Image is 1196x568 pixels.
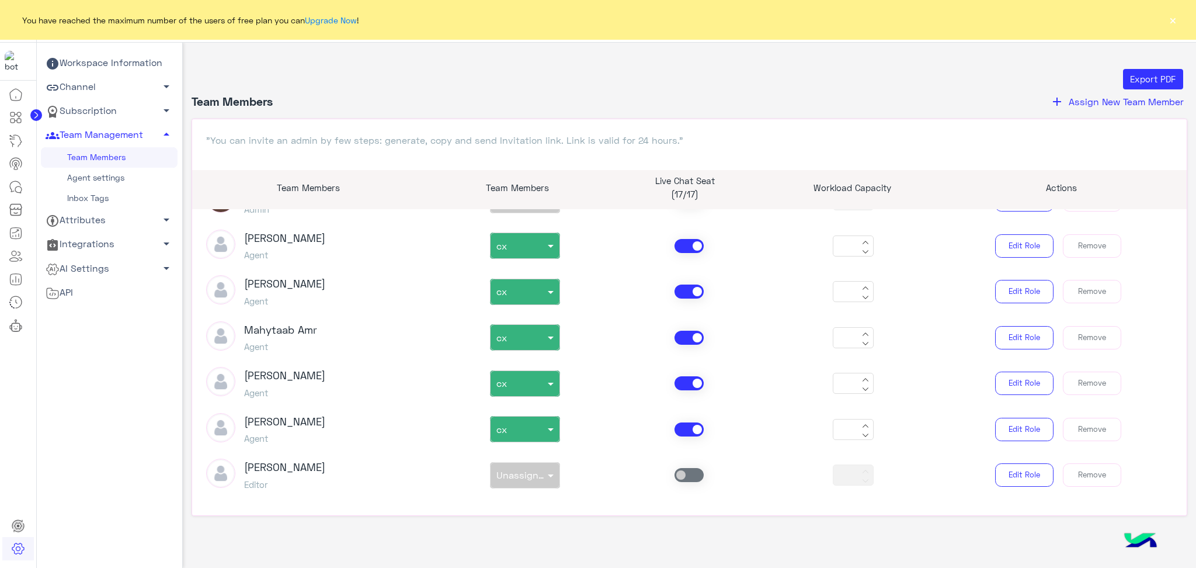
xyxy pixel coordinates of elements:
[944,181,1178,195] p: Actions
[244,433,325,444] h5: Agent
[244,204,325,214] h5: Admin
[244,415,325,428] h3: [PERSON_NAME]
[610,174,760,188] p: Live Chat Seat
[192,181,426,195] p: Team Members
[777,181,927,195] p: Workload Capacity
[41,99,178,123] a: Subscription
[1063,372,1121,395] button: Remove
[206,321,235,351] img: defaultAdmin.png
[41,257,178,280] a: AI Settings
[41,123,178,147] a: Team Management
[159,127,173,141] span: arrow_drop_up
[1046,94,1187,109] button: addAssign New Team Member
[1063,418,1121,441] button: Remove
[41,233,178,257] a: Integrations
[443,181,592,195] p: Team Members
[159,79,173,93] span: arrow_drop_down
[206,230,235,259] img: defaultAdmin.png
[1069,96,1184,107] span: Assign New Team Member
[41,188,178,209] a: Inbox Tags
[41,280,178,304] a: API
[995,280,1054,303] button: Edit Role
[244,341,317,352] h5: Agent
[46,285,73,300] span: API
[1063,234,1121,258] button: Remove
[610,188,760,201] p: (17/17)
[1063,463,1121,487] button: Remove
[1167,14,1178,26] button: ×
[41,147,178,168] a: Team Members
[159,213,173,227] span: arrow_drop_down
[22,14,359,26] span: You have reached the maximum number of the users of free plan you can !
[41,209,178,233] a: Attributes
[41,51,178,75] a: Workspace Information
[995,372,1054,395] button: Edit Role
[192,94,273,109] h4: Team Members
[244,250,325,260] h5: Agent
[1063,280,1121,303] button: Remove
[206,367,235,396] img: defaultAdmin.png
[244,369,325,382] h3: [PERSON_NAME]
[1123,69,1183,90] button: Export PDF
[244,479,325,490] h5: Editor
[41,168,178,188] a: Agent settings
[1130,74,1176,84] span: Export PDF
[5,51,26,72] img: 1403182699927242
[496,332,507,343] span: cx
[244,232,325,245] h3: [PERSON_NAME]
[496,424,507,435] span: cx
[159,237,173,251] span: arrow_drop_down
[206,413,235,442] img: defaultAdmin.png
[1120,521,1161,562] img: hulul-logo.png
[41,75,178,99] a: Channel
[244,296,325,306] h5: Agent
[159,103,173,117] span: arrow_drop_down
[244,387,325,398] h5: Agent
[995,463,1054,487] button: Edit Role
[159,261,173,275] span: arrow_drop_down
[1063,326,1121,349] button: Remove
[206,133,1173,147] p: "You can invite an admin by few steps: generate, copy and send Invitation link. Link is valid for...
[305,15,357,25] a: Upgrade Now
[244,461,325,474] h3: [PERSON_NAME]
[244,324,317,337] h3: Mahytaab Amr
[1050,95,1064,109] i: add
[244,278,325,290] h3: [PERSON_NAME]
[995,234,1054,258] button: Edit Role
[995,418,1054,441] button: Edit Role
[206,275,235,304] img: defaultAdmin.png
[995,326,1054,349] button: Edit Role
[206,459,235,488] img: defaultAdmin.png
[496,240,507,251] span: cx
